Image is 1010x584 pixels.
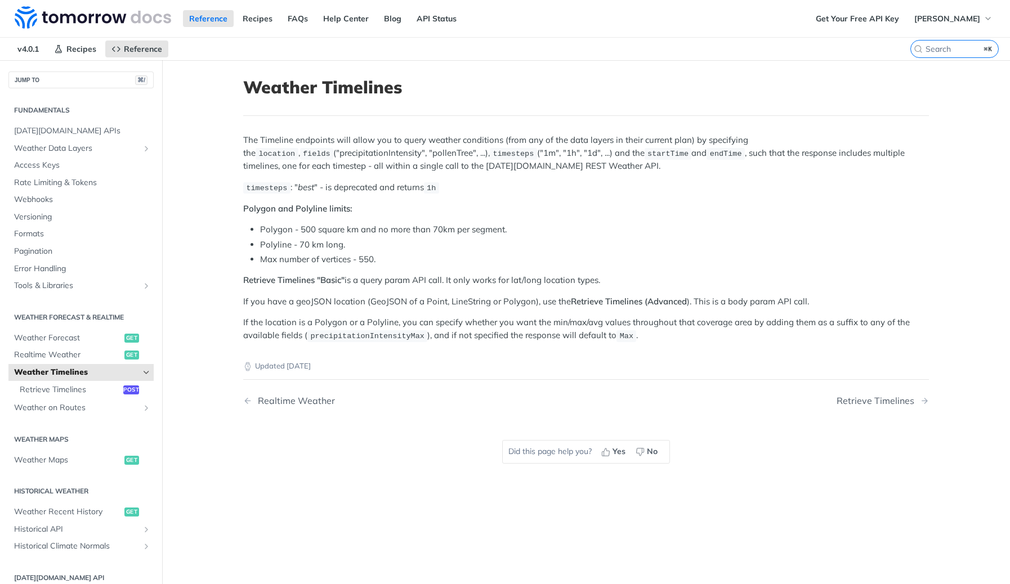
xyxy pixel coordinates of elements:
p: If the location is a Polygon or a Polyline, you can specify whether you want the min/max/avg valu... [243,316,929,342]
span: Webhooks [14,194,151,205]
a: [DATE][DOMAIN_NAME] APIs [8,123,154,140]
a: Next Page: Retrieve Timelines [837,396,929,406]
span: 1h [427,184,436,192]
span: [DATE][DOMAIN_NAME] APIs [14,125,151,137]
span: ⌘/ [135,75,148,85]
button: No [632,443,664,460]
span: Recipes [66,44,96,54]
a: Reference [183,10,234,27]
h2: Fundamentals [8,105,154,115]
button: Show subpages for Weather on Routes [142,403,151,412]
span: Historical API [14,524,139,535]
a: Access Keys [8,157,154,174]
div: Realtime Weather [252,396,335,406]
span: Weather Data Layers [14,143,139,154]
a: Blog [378,10,408,27]
strong: Retrieve Timelines "Basic" [243,275,345,285]
span: Error Handling [14,263,151,275]
span: Pagination [14,246,151,257]
div: Retrieve Timelines [837,396,920,406]
p: The Timeline endpoints will allow you to query weather conditions (from any of the data layers in... [243,134,929,172]
h2: Historical Weather [8,486,154,496]
a: Recipes [48,41,102,57]
a: Realtime Weatherget [8,347,154,363]
button: Hide subpages for Weather Timelines [142,368,151,377]
button: Show subpages for Historical Climate Normals [142,542,151,551]
span: v4.0.1 [11,41,45,57]
p: If you have a geoJSON location (GeoJSON of a Point, LineString or Polygon), use the ). This is a ... [243,295,929,308]
a: Formats [8,226,154,242]
a: Webhooks [8,191,154,208]
a: Historical APIShow subpages for Historical API [8,521,154,538]
button: Show subpages for Historical API [142,525,151,534]
a: Rate Limiting & Tokens [8,174,154,191]
a: Tools & LibrariesShow subpages for Tools & Libraries [8,277,154,294]
span: Access Keys [14,160,151,171]
span: timesteps [493,150,534,158]
span: location [258,150,295,158]
span: Tools & Libraries [14,280,139,291]
nav: Pagination Controls [243,384,929,417]
h2: [DATE][DOMAIN_NAME] API [8,573,154,583]
p: : " " - is deprecated and returns [243,181,929,194]
span: post [123,385,139,394]
h2: Weather Forecast & realtime [8,312,154,322]
li: Polyline - 70 km long. [260,239,929,251]
button: [PERSON_NAME] [908,10,999,27]
a: Help Center [317,10,375,27]
a: Retrieve Timelinespost [14,381,154,398]
h1: Weather Timelines [243,77,929,97]
a: Pagination [8,243,154,260]
span: endTime [710,150,742,158]
img: Tomorrow.io Weather API Docs [15,6,171,29]
strong: Retrieve Timelines (Advanced [571,296,687,307]
span: Weather Maps [14,455,122,466]
span: timesteps [246,184,287,192]
span: get [124,456,139,465]
a: Weather TimelinesHide subpages for Weather Timelines [8,364,154,381]
span: Realtime Weather [14,349,122,361]
a: Versioning [8,209,154,226]
em: best [298,182,314,192]
p: Updated [DATE] [243,361,929,372]
a: Weather Data LayersShow subpages for Weather Data Layers [8,140,154,157]
span: No [647,446,658,457]
button: Show subpages for Weather Data Layers [142,144,151,153]
svg: Search [914,44,923,53]
strong: Polygon and Polyline limits: [243,203,352,214]
a: Weather Mapsget [8,452,154,469]
span: Weather Recent History [14,506,122,518]
li: Max number of vertices - 550. [260,253,929,266]
span: Formats [14,228,151,240]
a: Error Handling [8,260,154,277]
a: Historical Climate NormalsShow subpages for Historical Climate Normals [8,538,154,555]
span: Yes [613,446,625,457]
span: fields [303,150,330,158]
span: Max [620,332,633,340]
span: Versioning [14,212,151,223]
button: Show subpages for Tools & Libraries [142,281,151,290]
button: JUMP TO⌘/ [8,71,154,88]
li: Polygon - 500 square km and no more than 70km per segment. [260,223,929,236]
a: Recipes [236,10,279,27]
a: Weather Recent Historyget [8,504,154,520]
span: Reference [124,44,162,54]
span: Weather Timelines [14,367,139,378]
span: get [124,351,139,360]
span: Historical Climate Normals [14,541,139,552]
span: precipitationIntensityMax [310,332,424,340]
a: Get Your Free API Key [810,10,905,27]
span: Weather on Routes [14,402,139,414]
a: Previous Page: Realtime Weather [243,396,537,406]
button: Yes [597,443,632,460]
span: get [124,334,139,343]
a: API Status [410,10,463,27]
span: get [124,507,139,516]
p: is a query param API call. It only works for lat/long location types. [243,274,929,287]
a: Weather Forecastget [8,330,154,347]
span: [PERSON_NAME] [914,14,980,24]
a: FAQs [281,10,314,27]
span: Rate Limiting & Tokens [14,177,151,188]
a: Reference [105,41,168,57]
span: Retrieve Timelines [20,384,120,396]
